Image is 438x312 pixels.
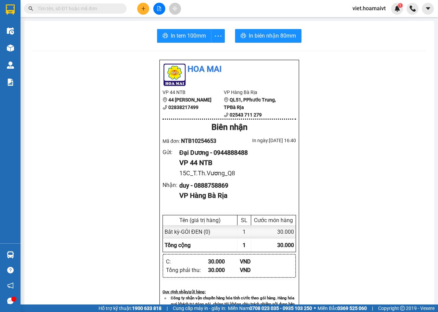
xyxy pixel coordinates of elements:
span: printer [241,33,246,39]
span: 1 [243,242,246,248]
button: caret-down [422,3,434,15]
img: phone-icon [410,5,416,12]
span: ⚪️ [314,307,316,310]
span: Cung cấp máy in - giấy in: [173,304,226,312]
div: In ngày: [DATE] 16:40 [229,137,296,144]
span: printer [163,33,168,39]
img: warehouse-icon [7,251,14,258]
span: notification [7,282,14,289]
img: warehouse-icon [7,44,14,52]
button: plus [137,3,149,15]
div: Quy định nhận/gửi hàng : [163,289,296,295]
button: file-add [153,3,165,15]
img: warehouse-icon [7,62,14,69]
b: 02838217499 [168,105,198,110]
span: file-add [157,6,162,11]
span: Miền Bắc [318,304,367,312]
div: duy - 0888758869 [179,181,291,190]
div: Tổng phải thu : [166,266,208,274]
button: printerIn biên nhận 80mm [235,29,301,43]
button: aim [169,3,181,15]
span: environment [163,97,167,102]
strong: 0708 023 035 - 0935 103 250 [249,306,312,311]
b: 02543 711 279 [230,112,262,118]
button: more [211,29,225,43]
span: Bất kỳ - GÓI ĐEN (0) [165,229,210,235]
div: VP 44 NTB [179,158,291,168]
li: Hoa Mai [163,63,296,76]
div: Nhận : [163,181,179,189]
div: C : [166,257,208,266]
img: logo-vxr [6,4,15,15]
span: phone [163,105,167,110]
div: Gửi : [163,148,179,157]
div: 30.000 [208,266,240,274]
div: 1 [237,225,251,239]
div: VND [240,266,272,274]
div: Tên (giá trị hàng) [165,217,235,223]
span: plus [141,6,146,11]
sup: 1 [398,3,403,8]
span: caret-down [425,5,431,12]
img: icon-new-feature [394,5,400,12]
b: QL51, PPhước Trung, TPBà Rịa [224,97,276,110]
div: 15C_T.Th.Vương_Q8 [179,168,291,178]
b: 44 [PERSON_NAME] [168,97,211,103]
span: 1 [399,3,401,8]
button: printerIn tem 100mm [157,29,211,43]
img: logo.jpg [163,63,186,87]
span: 30.000 [277,242,294,248]
span: question-circle [7,267,14,273]
span: NTB10254653 [181,138,216,144]
span: search [28,6,33,11]
div: 30.000 [251,225,296,239]
div: SL [239,217,249,223]
span: Tổng cộng [165,242,191,248]
span: environment [224,97,229,102]
img: solution-icon [7,79,14,86]
div: VND [240,257,272,266]
span: aim [172,6,177,11]
input: Tìm tên, số ĐT hoặc mã đơn [38,5,118,12]
div: 30.000 [208,257,240,266]
div: Đại Dương - 0944888488 [179,148,291,158]
li: VP Hàng Bà Rịa [224,89,285,96]
span: Hỗ trợ kỹ thuật: [99,304,162,312]
strong: 1900 633 818 [132,306,162,311]
span: viet.hoamaivt [347,4,391,13]
li: VP 44 NTB [163,89,224,96]
span: copyright [400,306,405,311]
span: more [211,32,224,40]
span: | [167,304,168,312]
span: message [7,298,14,304]
div: VP Hàng Bà Rịa [179,190,291,201]
img: warehouse-icon [7,27,14,35]
strong: 0369 525 060 [337,306,367,311]
span: | [372,304,373,312]
span: Miền Nam [228,304,312,312]
span: In tem 100mm [171,31,206,40]
div: Cước món hàng [253,217,294,223]
span: In biên nhận 80mm [249,31,296,40]
div: Biên nhận [163,121,296,134]
div: Mã đơn: [163,137,229,145]
span: phone [224,112,229,117]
